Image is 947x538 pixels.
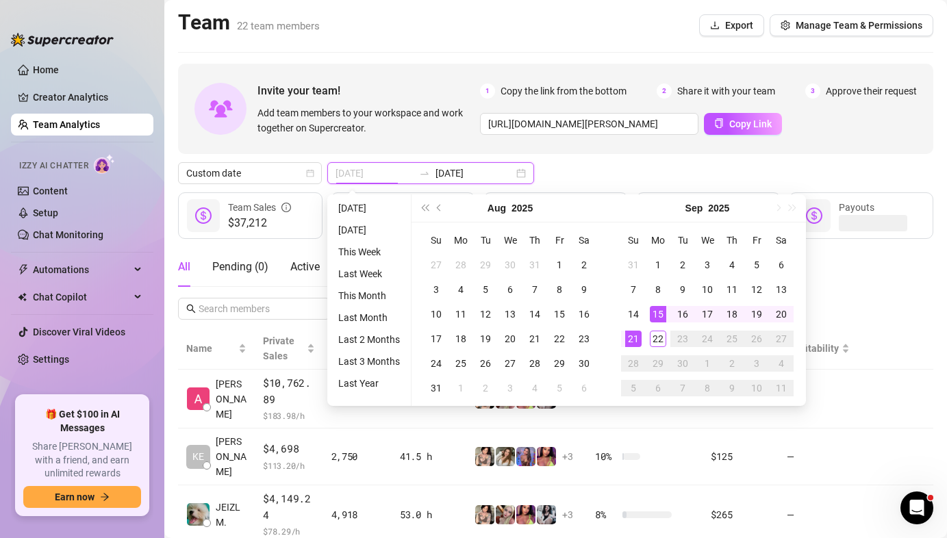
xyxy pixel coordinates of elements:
[621,326,646,351] td: 2025-09-21
[228,215,291,231] span: $37,212
[263,459,315,472] span: $ 113.20 /h
[646,228,670,253] th: Mo
[473,228,498,253] th: Tu
[805,84,820,99] span: 3
[625,257,642,273] div: 31
[724,306,740,322] div: 18
[650,306,666,322] div: 15
[711,449,770,464] div: $125
[621,376,646,400] td: 2025-10-05
[473,277,498,302] td: 2025-08-05
[449,376,473,400] td: 2025-09-01
[453,257,469,273] div: 28
[453,306,469,322] div: 11
[699,355,716,372] div: 1
[18,264,29,275] span: thunderbolt
[333,331,405,348] li: Last 2 Months
[674,380,691,396] div: 7
[670,376,695,400] td: 2025-10-07
[23,486,141,508] button: Earn nowarrow-right
[33,259,130,281] span: Automations
[475,505,494,524] img: Jenna
[424,253,449,277] td: 2025-07-27
[216,500,247,530] span: JEIZL M.
[400,507,458,522] div: 53.0 h
[33,326,125,337] a: Discover Viral Videos
[547,277,572,302] td: 2025-08-08
[400,449,458,464] div: 41.5 h
[650,331,666,347] div: 22
[527,380,543,396] div: 4
[498,253,522,277] td: 2025-07-30
[781,21,790,30] span: setting
[533,192,616,222] div: Est. Hours Worked
[473,253,498,277] td: 2025-07-29
[621,351,646,376] td: 2025-09-28
[432,194,447,222] button: Previous month (PageUp)
[646,302,670,326] td: 2025-09-15
[496,447,515,466] img: Paige
[748,257,765,273] div: 5
[527,331,543,347] div: 21
[522,326,547,351] td: 2025-08-21
[670,253,695,277] td: 2025-09-02
[621,253,646,277] td: 2025-08-31
[699,331,716,347] div: 24
[263,491,315,523] span: $4,149.24
[23,408,141,435] span: 🎁 Get $100 in AI Messages
[576,380,592,396] div: 6
[551,306,568,322] div: 15
[33,229,103,240] a: Chat Monitoring
[186,163,314,183] span: Custom date
[769,253,794,277] td: 2025-09-06
[744,277,769,302] td: 2025-09-12
[725,20,753,31] span: Export
[527,306,543,322] div: 14
[178,10,320,36] h2: Team
[428,281,444,298] div: 3
[237,20,320,32] span: 22 team members
[685,194,703,222] button: Choose a month
[306,169,314,177] span: calendar
[720,277,744,302] td: 2025-09-11
[670,351,695,376] td: 2025-09-30
[488,194,506,222] button: Choose a month
[187,387,210,410] img: Alexicon Ortiag…
[428,355,444,372] div: 24
[744,326,769,351] td: 2025-09-26
[748,331,765,347] div: 26
[769,326,794,351] td: 2025-09-27
[502,281,518,298] div: 6
[424,277,449,302] td: 2025-08-03
[547,376,572,400] td: 2025-09-05
[900,491,933,524] iframe: Intercom live chat
[498,326,522,351] td: 2025-08-20
[331,449,383,464] div: 2,750
[428,306,444,322] div: 10
[516,447,535,466] img: Ava
[522,228,547,253] th: Th
[424,351,449,376] td: 2025-08-24
[537,447,556,466] img: GODDESS
[744,253,769,277] td: 2025-09-05
[595,507,617,522] span: 8 %
[551,331,568,347] div: 22
[779,428,858,485] td: —
[646,326,670,351] td: 2025-09-22
[263,375,315,407] span: $10,762.89
[453,281,469,298] div: 4
[527,281,543,298] div: 7
[477,331,494,347] div: 19
[33,286,130,308] span: Chat Copilot
[453,331,469,347] div: 18
[695,302,720,326] td: 2025-09-17
[11,33,114,47] img: logo-BBDzfeDw.svg
[496,505,515,524] img: Anna
[576,355,592,372] div: 30
[674,306,691,322] div: 16
[695,228,720,253] th: We
[670,302,695,326] td: 2025-09-16
[100,492,110,502] span: arrow-right
[417,194,432,222] button: Last year (Control + left)
[744,376,769,400] td: 2025-10-10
